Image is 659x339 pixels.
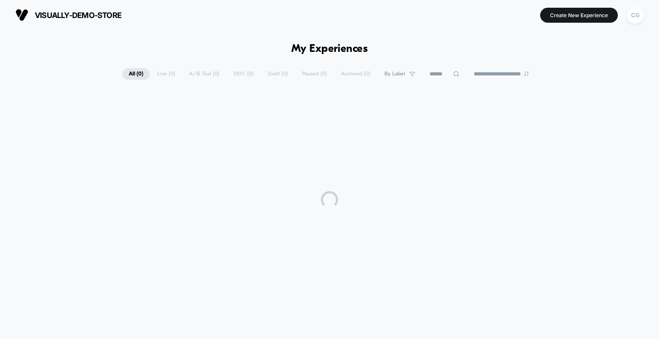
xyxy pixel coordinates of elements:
[627,7,644,24] div: CG
[540,8,618,23] button: Create New Experience
[35,11,121,20] span: visually-demo-store
[291,43,368,55] h1: My Experiences
[15,9,28,21] img: Visually logo
[524,71,529,76] img: end
[384,71,405,77] span: By Label
[122,68,150,80] span: All ( 0 )
[624,6,646,24] button: CG
[13,8,124,22] button: visually-demo-store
